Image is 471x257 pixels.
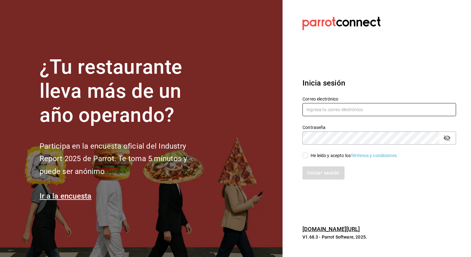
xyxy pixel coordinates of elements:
[302,125,456,130] label: Contraseña
[40,140,208,178] h2: Participa en la encuesta oficial del Industry Report 2025 de Parrot. Te toma 5 minutos y puede se...
[302,97,456,101] label: Correo electrónico
[302,226,360,232] a: [DOMAIN_NAME][URL]
[40,192,92,200] a: Ir a la encuesta
[311,152,398,159] div: He leído y acepto los
[302,103,456,116] input: Ingresa tu correo electrónico
[302,234,456,240] p: V1.68.3 - Parrot Software, 2025.
[442,133,452,143] button: passwordField
[302,77,456,89] h3: Inicia sesión
[40,55,208,127] h1: ¿Tu restaurante lleva más de un año operando?
[351,153,398,158] a: Términos y condiciones.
